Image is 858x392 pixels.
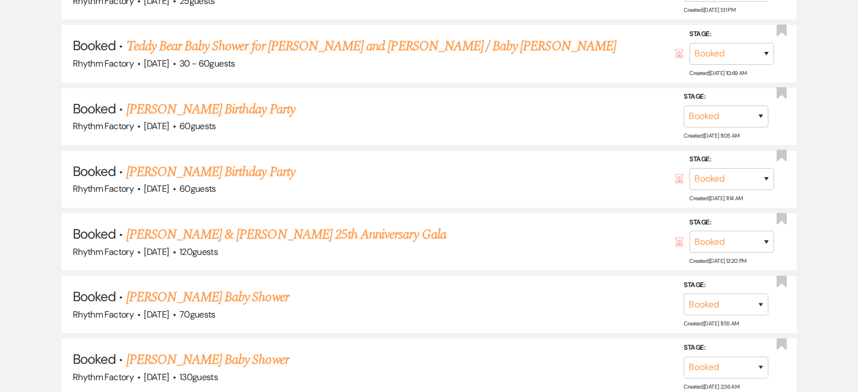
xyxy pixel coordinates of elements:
span: Rhythm Factory [73,120,134,132]
a: [PERSON_NAME] Baby Shower [126,287,289,307]
span: Rhythm Factory [73,183,134,195]
span: [DATE] [144,183,169,195]
span: 30 - 60 guests [179,58,235,69]
span: Booked [73,37,116,54]
span: [DATE] [144,246,169,258]
span: 60 guests [179,120,216,132]
span: Created: [DATE] 10:49 AM [689,69,746,76]
a: [PERSON_NAME] Birthday Party [126,162,295,182]
span: Booked [73,350,116,368]
span: Booked [73,100,116,117]
span: [DATE] [144,120,169,132]
span: Created: [DATE] 11:55 AM [684,320,738,327]
label: Stage: [684,279,768,292]
span: [DATE] [144,309,169,320]
span: [DATE] [144,371,169,383]
span: Booked [73,162,116,180]
span: 120 guests [179,246,218,258]
span: Rhythm Factory [73,371,134,383]
span: Rhythm Factory [73,58,134,69]
label: Stage: [689,216,774,228]
span: Created: [DATE] 11:14 AM [689,195,742,202]
a: Teddy Bear Baby Shower for [PERSON_NAME] and [PERSON_NAME] / Baby [PERSON_NAME] [126,36,616,56]
span: Booked [73,288,116,305]
span: Created: [DATE] 2:36 AM [684,382,739,390]
span: [DATE] [144,58,169,69]
span: 70 guests [179,309,215,320]
span: 130 guests [179,371,218,383]
label: Stage: [689,153,774,166]
label: Stage: [689,28,774,41]
a: [PERSON_NAME] & [PERSON_NAME] 25th Anniversary Gala [126,224,446,245]
span: Booked [73,225,116,243]
span: Rhythm Factory [73,246,134,258]
span: 60 guests [179,183,216,195]
a: [PERSON_NAME] Baby Shower [126,350,289,370]
span: Created: [DATE] 1:31 PM [684,6,735,14]
span: Created: [DATE] 12:20 PM [689,257,746,265]
label: Stage: [684,342,768,354]
label: Stage: [684,91,768,103]
span: Rhythm Factory [73,309,134,320]
a: [PERSON_NAME] Birthday Party [126,99,295,120]
span: Created: [DATE] 11:05 AM [684,132,739,139]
